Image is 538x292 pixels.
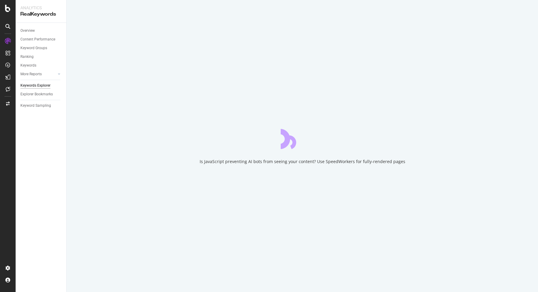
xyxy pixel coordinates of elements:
a: More Reports [20,71,56,77]
div: Keywords [20,62,36,69]
div: Content Performance [20,36,55,43]
div: Ranking [20,54,34,60]
div: animation [281,127,324,149]
a: Overview [20,28,62,34]
div: RealKeywords [20,11,62,18]
div: Overview [20,28,35,34]
a: Keyword Groups [20,45,62,51]
div: Keywords Explorer [20,82,50,89]
div: Analytics [20,5,62,11]
a: Keyword Sampling [20,103,62,109]
a: Keywords [20,62,62,69]
div: Is JavaScript preventing AI bots from seeing your content? Use SpeedWorkers for fully-rendered pages [200,159,405,165]
div: Keyword Groups [20,45,47,51]
a: Ranking [20,54,62,60]
div: Explorer Bookmarks [20,91,53,97]
div: Keyword Sampling [20,103,51,109]
a: Explorer Bookmarks [20,91,62,97]
a: Content Performance [20,36,62,43]
a: Keywords Explorer [20,82,62,89]
div: More Reports [20,71,42,77]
